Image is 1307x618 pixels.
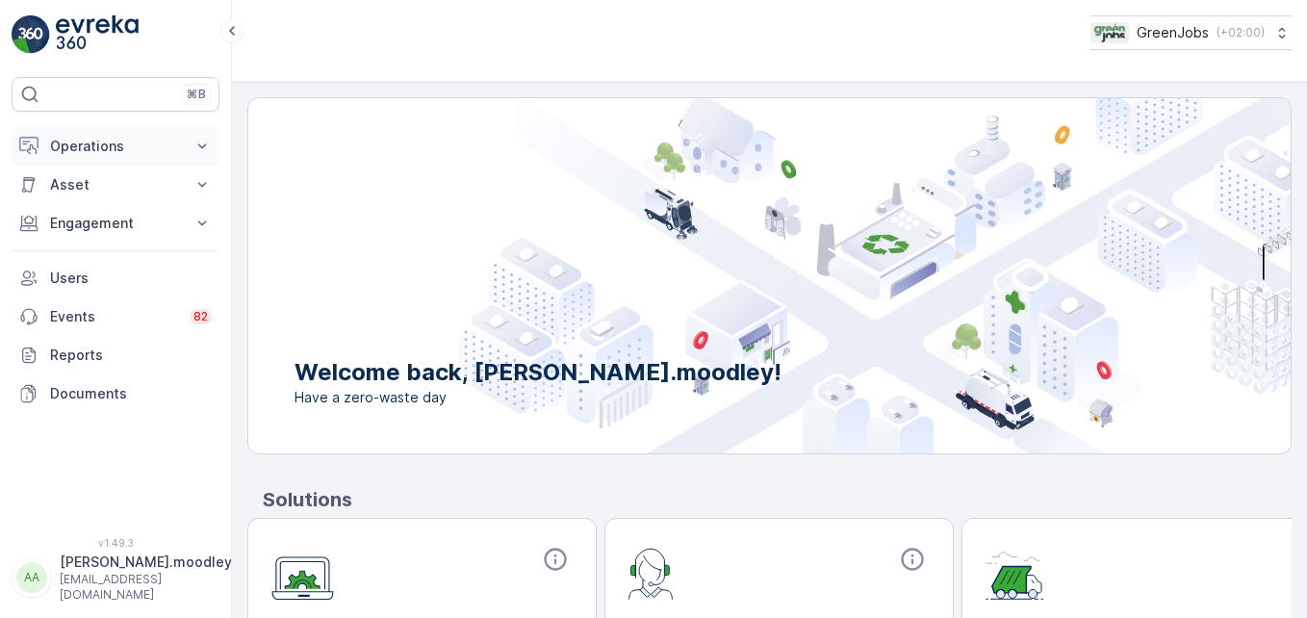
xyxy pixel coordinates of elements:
[12,15,50,54] img: logo
[12,553,219,603] button: AA[PERSON_NAME].moodley[EMAIL_ADDRESS][DOMAIN_NAME]
[1090,22,1129,43] img: Green_Jobs_Logo.png
[12,259,219,297] a: Users
[12,297,219,336] a: Events82
[12,204,219,243] button: Engagement
[271,546,334,601] img: module-icon
[986,546,1044,600] img: module-icon
[263,485,1292,514] p: Solutions
[1090,15,1292,50] button: GreenJobs(+02:00)
[50,346,212,365] p: Reports
[50,269,212,288] p: Users
[50,137,181,156] p: Operations
[295,388,782,407] span: Have a zero-waste day
[50,307,178,326] p: Events
[12,374,219,413] a: Documents
[12,127,219,166] button: Operations
[12,166,219,204] button: Asset
[1137,23,1209,42] p: GreenJobs
[50,214,181,233] p: Engagement
[60,572,232,603] p: [EMAIL_ADDRESS][DOMAIN_NAME]
[458,98,1291,453] img: city illustration
[193,309,208,324] p: 82
[12,537,219,549] span: v 1.49.3
[16,562,47,593] div: AA
[50,384,212,403] p: Documents
[60,553,232,572] p: [PERSON_NAME].moodley
[56,15,139,54] img: logo_light-DOdMpM7g.png
[628,546,674,600] img: module-icon
[50,175,181,194] p: Asset
[187,87,206,102] p: ⌘B
[12,336,219,374] a: Reports
[1217,25,1265,40] p: ( +02:00 )
[295,357,782,388] p: Welcome back, [PERSON_NAME].moodley!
